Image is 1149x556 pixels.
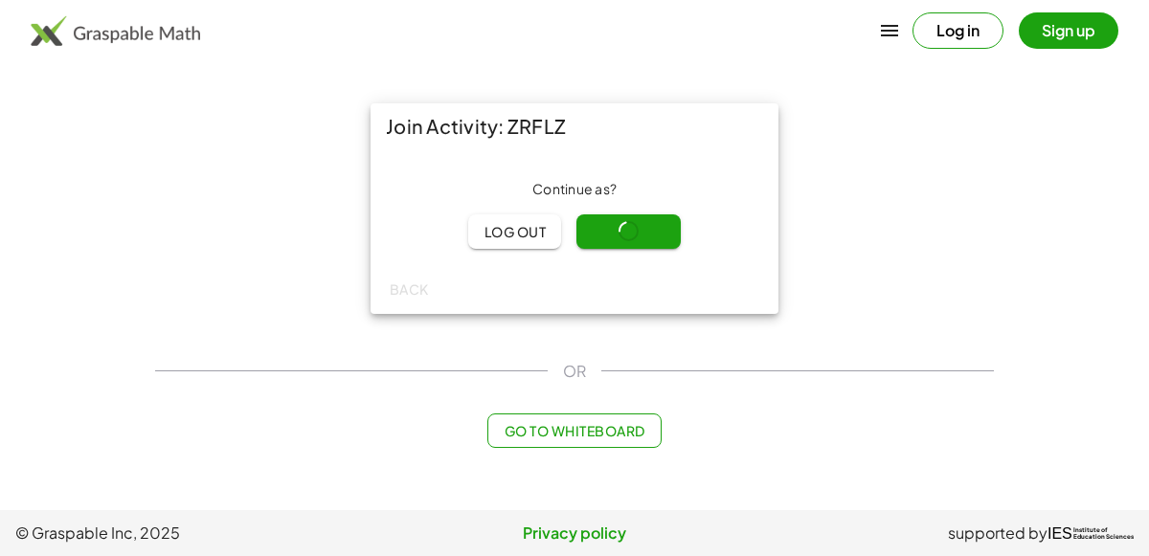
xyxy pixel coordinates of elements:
span: OR [563,360,586,383]
a: IESInstitute ofEducation Sciences [1048,522,1134,545]
span: Log out [484,223,546,240]
a: Privacy policy [388,522,760,545]
div: Continue as ? [386,180,763,199]
span: IES [1048,524,1072,543]
span: supported by [948,522,1048,545]
button: Sign up [1019,12,1118,49]
button: Go to Whiteboard [487,413,661,448]
span: Go to Whiteboard [504,422,644,439]
button: Log out [468,214,561,249]
span: © Graspable Inc, 2025 [15,522,388,545]
span: Institute of Education Sciences [1073,527,1134,541]
button: Log in [912,12,1003,49]
div: Join Activity: ZRFLZ [371,103,778,149]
